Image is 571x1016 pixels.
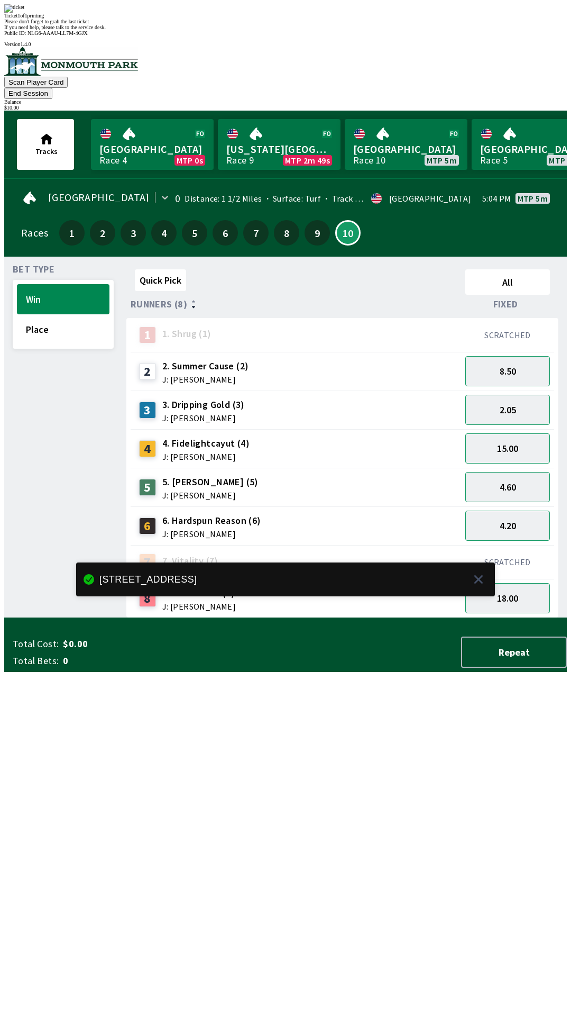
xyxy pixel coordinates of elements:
[285,156,330,165] span: MTP 2m 49s
[465,395,550,425] button: 2.05
[162,327,211,341] span: 1. Shrug (1)
[21,229,48,237] div: Races
[131,299,461,310] div: Runners (8)
[497,442,518,455] span: 15.00
[162,359,249,373] span: 2. Summer Cause (2)
[500,520,516,532] span: 4.20
[246,229,266,237] span: 7
[262,193,321,204] span: Surface: Turf
[461,299,554,310] div: Fixed
[470,276,545,288] span: All
[162,602,236,611] span: J: [PERSON_NAME]
[140,274,181,286] span: Quick Pick
[99,156,127,165] div: Race 4
[4,105,567,111] div: $ 10.00
[482,194,511,203] span: 5:04 PM
[465,356,550,386] button: 8.50
[465,269,550,295] button: All
[139,326,156,343] div: 1
[465,557,550,567] div: SCRATCHED
[135,269,186,291] button: Quick Pick
[139,518,156,534] div: 6
[274,220,299,246] button: 8
[154,229,174,237] span: 4
[175,194,180,203] div: 0
[185,229,205,237] span: 5
[213,220,238,246] button: 6
[139,363,156,380] div: 2
[305,220,330,246] button: 9
[162,375,249,384] span: J: [PERSON_NAME]
[4,4,24,13] img: ticket
[480,156,508,165] div: Race 5
[162,530,261,538] span: J: [PERSON_NAME]
[353,156,386,165] div: Race 10
[63,655,229,667] span: 0
[215,229,235,237] span: 6
[465,330,550,340] div: SCRATCHED
[162,398,245,412] span: 3. Dripping Gold (3)
[17,314,109,344] button: Place
[4,88,52,99] button: End Session
[13,638,59,650] span: Total Cost:
[4,77,68,88] button: Scan Player Card
[497,592,518,604] span: 18.00
[277,229,297,237] span: 8
[162,475,259,489] span: 5. [PERSON_NAME] (5)
[500,404,516,416] span: 2.05
[123,229,143,237] span: 3
[48,193,150,202] span: [GEOGRAPHIC_DATA]
[465,511,550,541] button: 4.20
[13,265,54,274] span: Bet Type
[182,220,207,246] button: 5
[500,365,516,377] span: 8.50
[162,554,218,568] span: 7. Vitality (7)
[62,229,82,237] span: 1
[35,147,58,156] span: Tracks
[4,41,567,47] div: Version 1.4.0
[307,229,327,237] span: 9
[4,30,567,36] div: Public ID:
[17,284,109,314] button: Win
[339,230,357,235] span: 10
[121,220,146,246] button: 3
[13,655,59,667] span: Total Bets:
[162,452,250,461] span: J: [PERSON_NAME]
[139,402,156,419] div: 3
[99,575,197,584] div: [STREET_ADDRESS]
[465,472,550,502] button: 4.60
[59,220,85,246] button: 1
[389,194,472,203] div: [GEOGRAPHIC_DATA]
[99,142,205,156] span: [GEOGRAPHIC_DATA]
[321,193,414,204] span: Track Condition: Firm
[345,119,467,170] a: [GEOGRAPHIC_DATA]Race 10MTP 5m
[226,142,332,156] span: [US_STATE][GEOGRAPHIC_DATA]
[91,119,214,170] a: [GEOGRAPHIC_DATA]Race 4MTP 0s
[63,638,229,650] span: $0.00
[461,637,567,668] button: Repeat
[139,479,156,496] div: 5
[162,437,250,450] span: 4. Fidelightcayut (4)
[4,13,567,19] div: Ticket 1 of 1 printing
[17,119,74,170] button: Tracks
[243,220,269,246] button: 7
[493,300,518,309] span: Fixed
[26,293,100,305] span: Win
[335,220,361,246] button: 10
[27,30,88,36] span: NLG6-AAAU-LL7M-4GJX
[162,414,245,422] span: J: [PERSON_NAME]
[139,440,156,457] div: 4
[90,220,115,246] button: 2
[162,514,261,528] span: 6. Hardspun Reason (6)
[226,156,254,165] div: Race 9
[427,156,457,165] span: MTP 5m
[465,583,550,613] button: 18.00
[4,19,567,24] div: Please don't forget to grab the last ticket
[139,554,156,570] div: 7
[4,24,106,30] span: If you need help, please talk to the service desk.
[185,193,262,204] span: Distance: 1 1/2 Miles
[93,229,113,237] span: 2
[465,433,550,464] button: 15.00
[218,119,340,170] a: [US_STATE][GEOGRAPHIC_DATA]Race 9MTP 2m 49s
[177,156,203,165] span: MTP 0s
